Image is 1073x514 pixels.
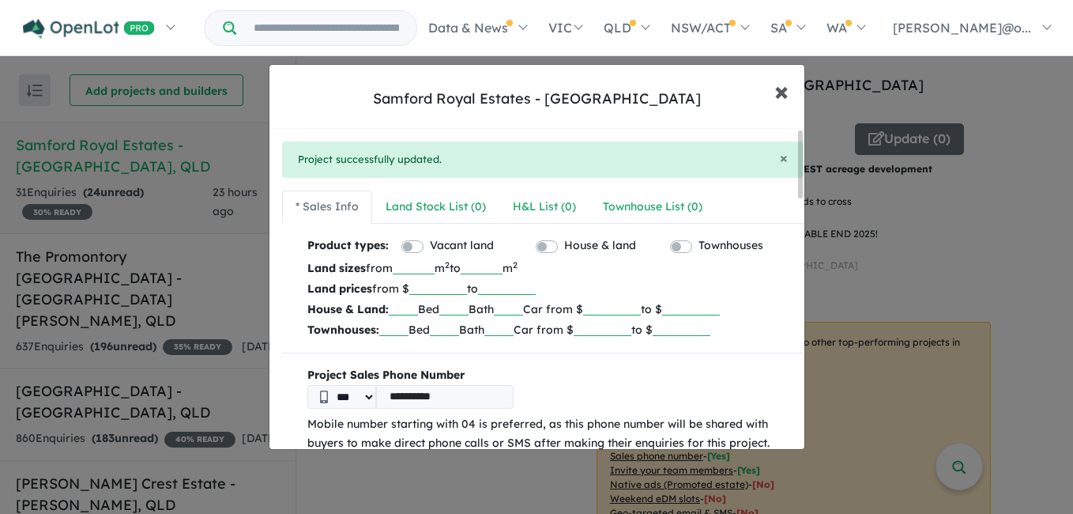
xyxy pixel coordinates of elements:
label: House & land [564,236,636,255]
img: Phone icon [320,391,328,403]
p: Mobile number starting with 04 is preferred, as this phone number will be shared with buyers to m... [307,415,792,453]
b: House & Land: [307,302,389,316]
label: Vacant land [430,236,494,255]
input: Try estate name, suburb, builder or developer [239,11,413,45]
div: * Sales Info [296,198,359,217]
div: H&L List ( 0 ) [513,198,576,217]
div: Land Stock List ( 0 ) [386,198,486,217]
b: Land sizes [307,261,366,275]
p: Bed Bath Car from $ to $ [307,299,792,319]
img: Openlot PRO Logo White [23,19,155,39]
b: Product types: [307,236,389,258]
label: Townhouses [698,236,763,255]
p: from m to m [307,258,792,278]
span: × [774,74,789,108]
button: Close [780,151,788,165]
div: Samford Royal Estates - [GEOGRAPHIC_DATA] [373,89,701,109]
b: Land prices [307,282,372,296]
div: Townhouse List ( 0 ) [603,198,702,217]
div: Project successfully updated. [282,142,804,178]
span: × [780,149,788,167]
sup: 2 [445,259,450,270]
b: Townhouses: [307,323,379,337]
p: Bed Bath Car from $ to $ [307,319,792,340]
span: [PERSON_NAME]@o... [893,20,1031,36]
p: from $ to [307,278,792,299]
sup: 2 [513,259,518,270]
b: Project Sales Phone Number [307,366,792,385]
